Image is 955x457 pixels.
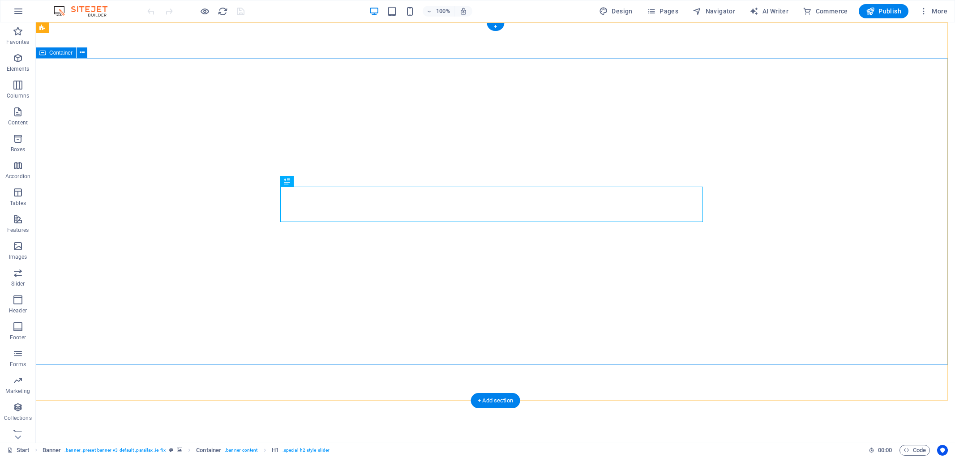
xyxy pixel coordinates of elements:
span: Navigator [693,7,735,16]
button: Publish [859,4,908,18]
button: Code [899,445,930,456]
i: On resize automatically adjust zoom level to fit chosen device. [459,7,467,15]
p: Header [9,307,27,314]
p: Slider [11,280,25,287]
button: reload [217,6,228,17]
span: . banner .preset-banner-v3-default .parallax .ie-fix [64,445,166,456]
span: Publish [866,7,901,16]
span: Click to select. Double-click to edit [272,445,279,456]
button: Pages [643,4,682,18]
p: Content [8,119,28,126]
span: : [884,447,886,453]
h6: 100% [436,6,450,17]
span: . special-h2-style-slider [283,445,330,456]
p: Footer [10,334,26,341]
p: Accordion [5,173,30,180]
span: More [919,7,947,16]
p: Favorites [6,38,29,46]
span: Click to select. Double-click to edit [196,445,221,456]
button: AI Writer [746,4,792,18]
a: Click to cancel selection. Double-click to open Pages [7,445,30,456]
p: Elements [7,65,30,73]
span: Pages [647,7,678,16]
div: + Add section [471,393,520,408]
p: Features [7,226,29,234]
i: Reload page [218,6,228,17]
span: Click to select. Double-click to edit [43,445,61,456]
button: Navigator [689,4,739,18]
p: Boxes [11,146,26,153]
span: Design [599,7,633,16]
img: Editor Logo [51,6,119,17]
div: Design (Ctrl+Alt+Y) [595,4,636,18]
p: Tables [10,200,26,207]
i: This element contains a background [177,448,182,453]
p: Forms [10,361,26,368]
span: . banner-content [225,445,257,456]
p: Columns [7,92,29,99]
span: Container [49,50,73,56]
span: Commerce [803,7,848,16]
span: AI Writer [749,7,788,16]
p: Marketing [5,388,30,395]
button: Click here to leave preview mode and continue editing [199,6,210,17]
p: Images [9,253,27,261]
span: Code [904,445,926,456]
i: This element is a customizable preset [169,448,173,453]
button: More [916,4,951,18]
p: Collections [4,414,31,422]
div: + [487,23,504,31]
nav: breadcrumb [43,445,330,456]
button: Design [595,4,636,18]
button: Usercentrics [937,445,948,456]
button: 100% [423,6,454,17]
span: 00 00 [878,445,892,456]
button: Commerce [799,4,852,18]
h6: Session time [869,445,892,456]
